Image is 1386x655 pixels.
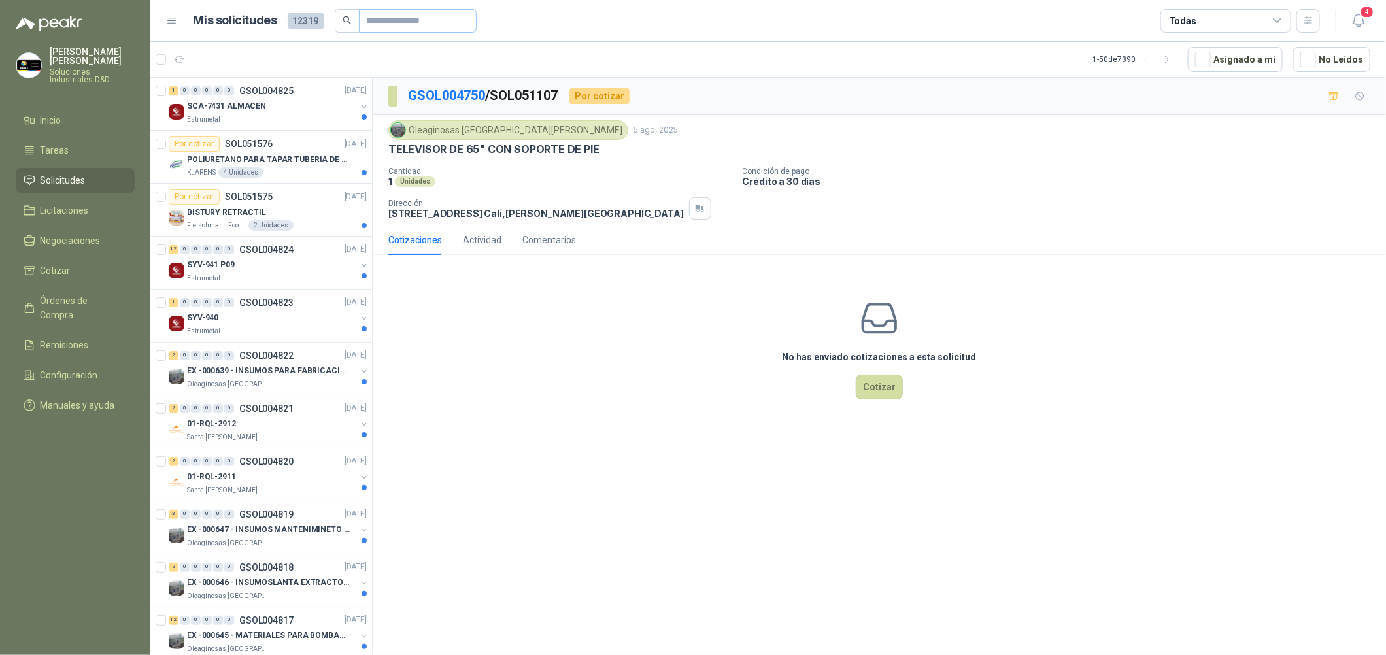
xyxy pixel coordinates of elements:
img: Company Logo [169,316,184,331]
p: EX -000647 - INSUMOS MANTENIMINETO MECANICO [187,524,350,537]
p: Dirección [388,199,684,208]
a: Manuales y ayuda [16,393,135,418]
span: 4 [1360,6,1374,18]
div: Comentarios [522,233,576,247]
p: Estrumetal [187,326,220,337]
div: 0 [191,616,201,625]
p: Estrumetal [187,114,220,125]
div: 0 [224,245,234,254]
a: GSOL004750 [408,88,485,103]
img: Company Logo [169,369,184,384]
img: Company Logo [169,422,184,437]
div: 0 [202,298,212,307]
img: Company Logo [169,633,184,649]
button: Asignado a mi [1188,47,1283,72]
p: [DATE] [345,244,367,256]
h1: Mis solicitudes [194,11,277,30]
p: GSOL004817 [239,616,294,625]
img: Company Logo [169,528,184,543]
p: Soluciones Industriales D&D [50,68,135,84]
p: 5 ago, 2025 [634,124,678,137]
p: [DATE] [345,403,367,415]
p: Oleaginosas [GEOGRAPHIC_DATA][PERSON_NAME] [187,379,269,390]
div: 0 [180,457,190,466]
div: 0 [224,510,234,519]
p: 1 [388,176,392,187]
img: Company Logo [391,123,405,137]
p: [PERSON_NAME] [PERSON_NAME] [50,47,135,65]
img: Company Logo [169,475,184,490]
div: 0 [180,616,190,625]
span: Configuración [41,368,98,382]
a: Cotizar [16,258,135,283]
div: 0 [224,616,234,625]
div: 0 [213,457,223,466]
a: 2 0 0 0 0 0 GSOL004821[DATE] Company Logo01-RQL-2912Santa [PERSON_NAME] [169,401,369,443]
p: GSOL004825 [239,86,294,95]
div: Por cotizar [169,189,220,205]
a: 3 0 0 0 0 0 GSOL004819[DATE] Company LogoEX -000647 - INSUMOS MANTENIMINETO MECANICOOleaginosas [... [169,507,369,548]
p: [DATE] [345,138,367,150]
a: Inicio [16,108,135,133]
span: Órdenes de Compra [41,294,122,322]
div: 0 [213,298,223,307]
span: Negociaciones [41,233,101,248]
p: EX -000639 - INSUMOS PARA FABRICACION DE MALLA TAM [187,365,350,378]
div: 0 [213,563,223,572]
div: 0 [191,86,201,95]
div: 2 [169,457,178,466]
div: 2 [169,404,178,413]
p: TELEVISOR DE 65" CON SOPORTE DE PIE [388,143,600,156]
a: Tareas [16,138,135,163]
div: 1 - 50 de 7390 [1092,49,1177,70]
div: 0 [213,404,223,413]
a: Licitaciones [16,198,135,223]
button: 4 [1347,9,1370,33]
img: Company Logo [169,210,184,226]
div: 0 [224,86,234,95]
div: 2 Unidades [248,220,294,231]
div: 12 [169,616,178,625]
div: 0 [213,510,223,519]
div: 1 [169,298,178,307]
p: [DATE] [345,85,367,97]
span: Remisiones [41,338,89,352]
span: 12319 [288,13,324,29]
a: Negociaciones [16,228,135,253]
div: Por cotizar [169,136,220,152]
div: 0 [213,86,223,95]
p: SYV-941 P09 [187,260,235,272]
div: 0 [202,616,212,625]
div: 0 [213,616,223,625]
p: GSOL004819 [239,510,294,519]
div: 0 [191,298,201,307]
div: 0 [202,457,212,466]
div: Actividad [463,233,501,247]
p: [DATE] [345,297,367,309]
p: 01-RQL-2912 [187,418,236,431]
p: / SOL051107 [408,86,559,106]
p: Oleaginosas [GEOGRAPHIC_DATA][PERSON_NAME] [187,644,269,654]
p: EX -000646 - INSUMOSLANTA EXTRACTORA [187,577,350,590]
p: [DATE] [345,562,367,574]
div: 0 [180,245,190,254]
a: 12 0 0 0 0 0 GSOL004824[DATE] Company LogoSYV-941 P09Estrumetal [169,242,369,284]
span: search [343,16,352,25]
div: Unidades [395,176,435,187]
button: Cotizar [856,375,903,399]
div: 0 [191,351,201,360]
p: Condición de pago [743,167,1381,176]
p: [DATE] [345,191,367,203]
img: Company Logo [16,53,41,78]
div: 0 [202,245,212,254]
a: Configuración [16,363,135,388]
div: 0 [202,563,212,572]
a: 2 0 0 0 0 0 GSOL004820[DATE] Company Logo01-RQL-2911Santa [PERSON_NAME] [169,454,369,495]
h3: No has enviado cotizaciones a esta solicitud [783,350,977,364]
p: BISTURY RETRACTIL [187,207,266,219]
div: 0 [224,563,234,572]
a: 12 0 0 0 0 0 GSOL004817[DATE] Company LogoEX -000645 - MATERIALES PARA BOMBAS STANDBY PLANTAOleag... [169,613,369,654]
div: 0 [191,457,201,466]
a: Por cotizarSOL051576[DATE] Company LogoPOLIURETANO PARA TAPAR TUBERIA DE SENSORES DE NIVEL DEL BA... [150,131,372,184]
p: Santa [PERSON_NAME] [187,432,258,443]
